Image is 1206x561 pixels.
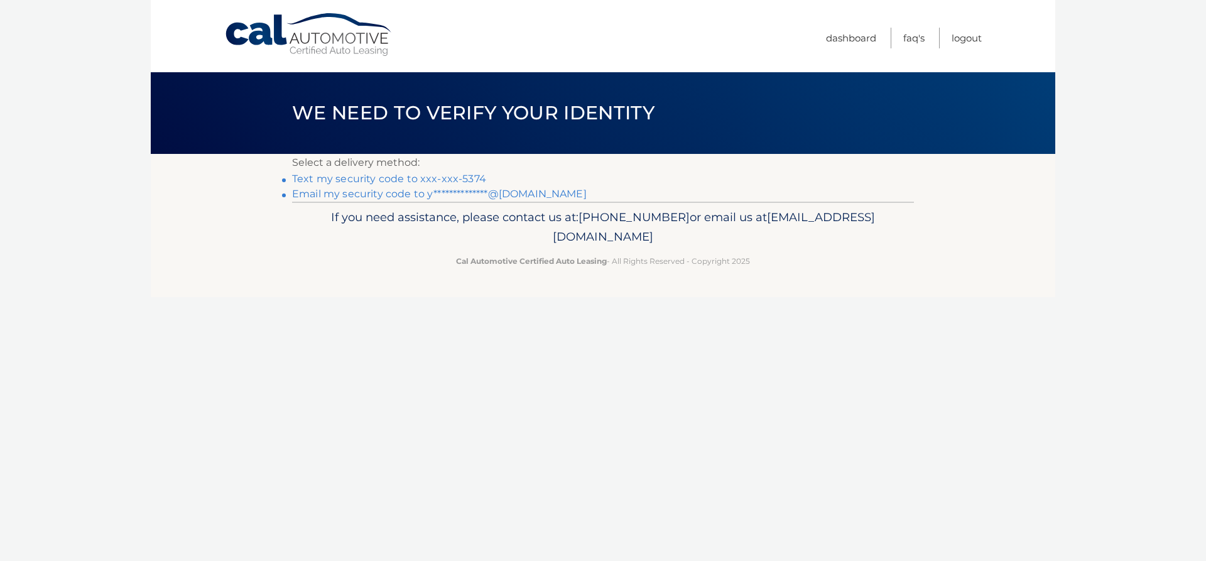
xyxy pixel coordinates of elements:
span: We need to verify your identity [292,101,655,124]
p: - All Rights Reserved - Copyright 2025 [300,254,906,268]
p: If you need assistance, please contact us at: or email us at [300,207,906,248]
a: Logout [952,28,982,48]
a: FAQ's [903,28,925,48]
strong: Cal Automotive Certified Auto Leasing [456,256,607,266]
p: Select a delivery method: [292,154,914,172]
a: Text my security code to xxx-xxx-5374 [292,173,486,185]
span: [PHONE_NUMBER] [579,210,690,224]
a: Dashboard [826,28,876,48]
a: Cal Automotive [224,13,394,57]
